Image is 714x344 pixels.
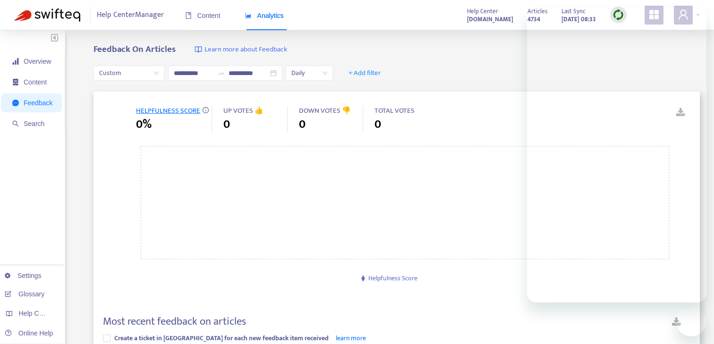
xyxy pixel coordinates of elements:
[374,105,415,117] span: TOTAL VOTES
[12,58,19,65] span: signal
[195,44,287,55] a: Learn more about Feedback
[467,6,498,17] span: Help Center
[24,58,51,65] span: Overview
[527,6,547,17] span: Articles
[97,6,164,24] span: Help Center Manager
[291,66,327,80] span: Daily
[676,306,706,336] iframe: Button to launch messaging window, conversation in progress
[223,105,263,117] span: UP VOTES 👍
[245,12,252,19] span: area-chart
[12,120,19,127] span: search
[299,105,351,117] span: DOWN VOTES 👎
[195,46,202,53] img: image-link
[217,69,225,77] span: swap-right
[336,333,366,344] a: learn more
[24,99,52,107] span: Feedback
[561,6,586,17] span: Last Sync
[217,69,225,77] span: to
[24,120,44,127] span: Search
[185,12,221,19] span: Content
[204,44,287,55] span: Learn more about Feedback
[374,116,381,133] span: 0
[24,78,47,86] span: Content
[341,66,388,81] button: + Add filter
[114,333,329,344] span: Create a ticket in [GEOGRAPHIC_DATA] for each new feedback item received
[185,12,192,19] span: book
[14,8,80,22] img: Swifteq
[136,105,200,117] span: HELPFULNESS SCORE
[527,8,706,302] iframe: Messaging window
[299,116,306,133] span: 0
[103,315,246,328] h4: Most recent feedback on articles
[12,100,19,106] span: message
[5,272,42,279] a: Settings
[136,116,152,133] span: 0%
[93,42,176,57] b: Feedback On Articles
[348,67,381,79] span: + Add filter
[12,79,19,85] span: container
[19,310,58,317] span: Help Centers
[467,14,513,25] a: [DOMAIN_NAME]
[5,290,44,298] a: Glossary
[223,116,230,133] span: 0
[368,273,417,284] span: Helpfulness Score
[245,12,284,19] span: Analytics
[5,329,53,337] a: Online Help
[99,66,159,80] span: Custom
